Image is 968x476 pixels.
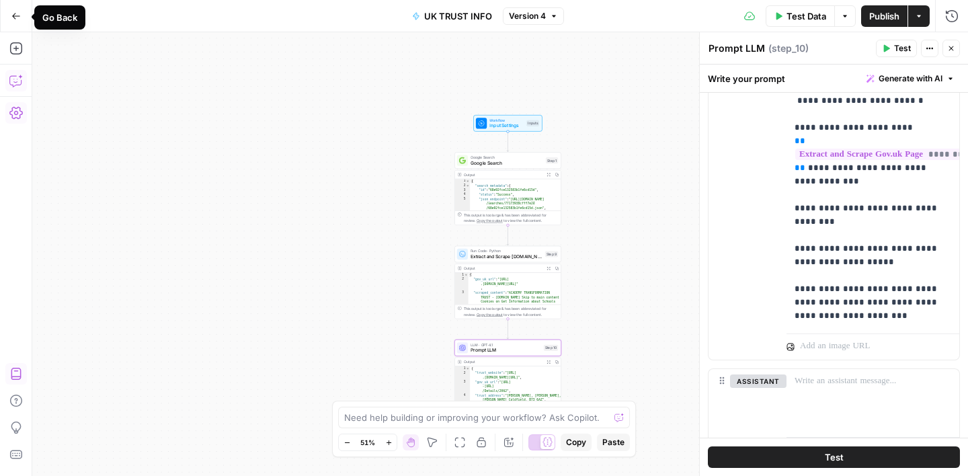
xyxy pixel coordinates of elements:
span: Test Data [787,9,826,23]
button: Publish [861,5,908,27]
div: Step 1 [546,157,558,163]
div: Output [464,359,542,364]
div: Google SearchGoogle SearchStep 1Output{ "search_metadata":{ "id":"68e92fce132583b1fe6cd15d", "sta... [454,152,561,225]
div: Go Back [42,11,77,24]
button: Test [876,40,917,57]
div: Step 10 [544,345,559,351]
span: Toggle code folding, rows 1 through 39 [466,179,470,184]
div: Write your prompt [700,65,968,92]
span: Extract and Scrape [DOMAIN_NAME] Page [471,253,542,260]
g: Edge from start to step_1 [507,132,509,152]
span: Publish [869,9,899,23]
button: Version 4 [503,7,564,25]
span: 51% [360,437,375,448]
div: Output [464,172,542,177]
div: Step 9 [545,251,558,257]
div: 4 [455,192,471,197]
div: LLM · GPT-4.1Prompt LLMStep 10Output{ "trust_website":"[URL] .[DOMAIN_NAME][URL]", "gov_uk_url":"... [454,340,561,413]
span: Test [825,450,844,464]
button: Paste [597,434,630,451]
div: 3 [455,380,471,393]
div: 3 [455,188,471,193]
span: Toggle code folding, rows 1 through 10 [466,366,470,371]
div: Run Code · PythonExtract and Scrape [DOMAIN_NAME] PageStep 9Output{ "gov_uk_url":"[URL] .[DOMAIN_... [454,246,561,319]
div: 5 [455,197,471,210]
div: 2 [455,184,471,188]
span: Google Search [471,159,543,166]
textarea: Prompt LLM [709,42,765,55]
div: This output is too large & has been abbreviated for review. to view the full content. [464,306,558,317]
button: Test [708,446,960,468]
span: ( step_10 ) [768,42,809,55]
div: 1 [455,179,471,184]
div: 1 [455,366,471,371]
button: Generate with AI [861,70,960,87]
span: Toggle code folding, rows 1 through 4 [464,273,468,278]
div: 2 [455,371,471,380]
button: assistant [730,374,787,388]
button: Test Data [766,5,834,27]
div: Inputs [526,120,539,126]
span: Copy the output [477,219,503,223]
span: Copy the output [477,313,503,317]
span: Prompt LLM [471,347,541,354]
g: Edge from step_1 to step_9 [507,225,509,245]
button: Copy [561,434,592,451]
span: Copy [566,436,586,448]
span: LLM · GPT-4.1 [471,342,541,348]
div: 1 [455,273,469,278]
div: 2 [455,277,469,290]
div: Output [464,266,542,271]
span: Test [894,42,911,54]
span: Workflow [489,118,524,123]
button: UK TRUST INFO [404,5,500,27]
div: 4 [455,393,471,402]
div: WorkflowInput SettingsInputs [454,115,561,132]
span: Input Settings [489,122,524,129]
span: Google Search [471,155,543,160]
span: Toggle code folding, rows 2 through 12 [466,184,470,188]
div: This output is too large & has been abbreviated for review. to view the full content. [464,212,558,223]
span: UK TRUST INFO [424,9,492,23]
span: Version 4 [509,10,546,22]
span: Generate with AI [879,73,942,85]
div: assistant [709,369,776,463]
span: Paste [602,436,624,448]
g: Edge from step_9 to step_10 [507,319,509,339]
span: Run Code · Python [471,248,542,253]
